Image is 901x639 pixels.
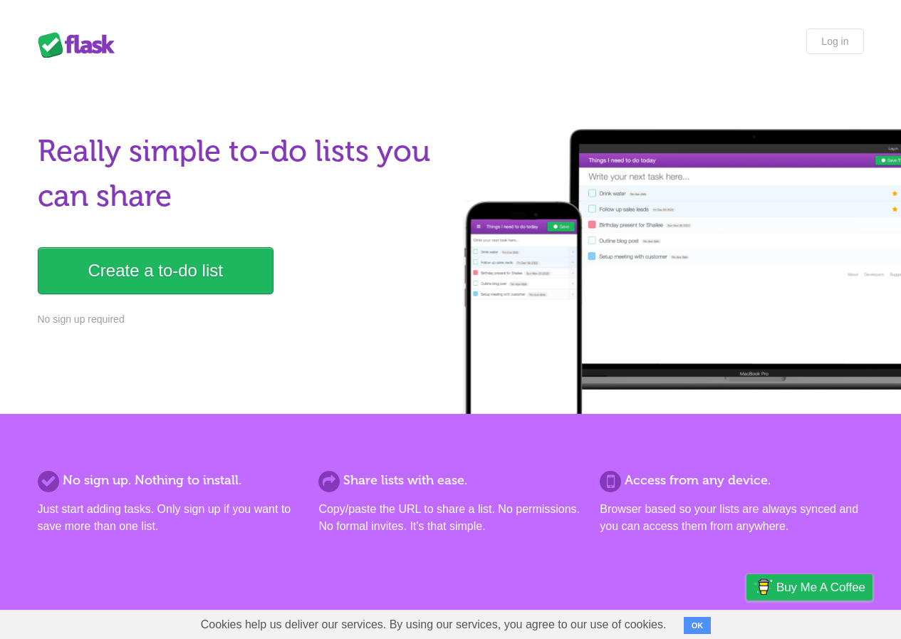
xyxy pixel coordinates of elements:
p: Just start adding tasks. Only sign up if you want to save more than one list. [38,501,301,535]
h2: Share lists with ease. [318,471,582,490]
span: Buy me a coffee [776,575,865,600]
span: Cookies help us deliver our services. By using our services, you agree to our use of cookies. [187,611,681,639]
h2: No sign up. Nothing to install. [38,471,301,490]
img: Buy me a coffee [754,575,773,599]
p: No sign up required [38,312,442,327]
h2: Access from any device. [600,471,863,490]
a: Buy me a coffee [746,574,873,601]
p: Copy/paste the URL to share a list. No permissions. No formal invites. It's that simple. [318,501,582,535]
div: Flask Lists [38,32,123,58]
button: OK [684,617,712,634]
p: Browser based so your lists are always synced and you can access them from anywhere. [600,501,863,535]
a: Log in [806,28,863,54]
h1: Really simple to-do lists you can share [38,129,442,219]
a: Create a to-do list [38,247,274,294]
